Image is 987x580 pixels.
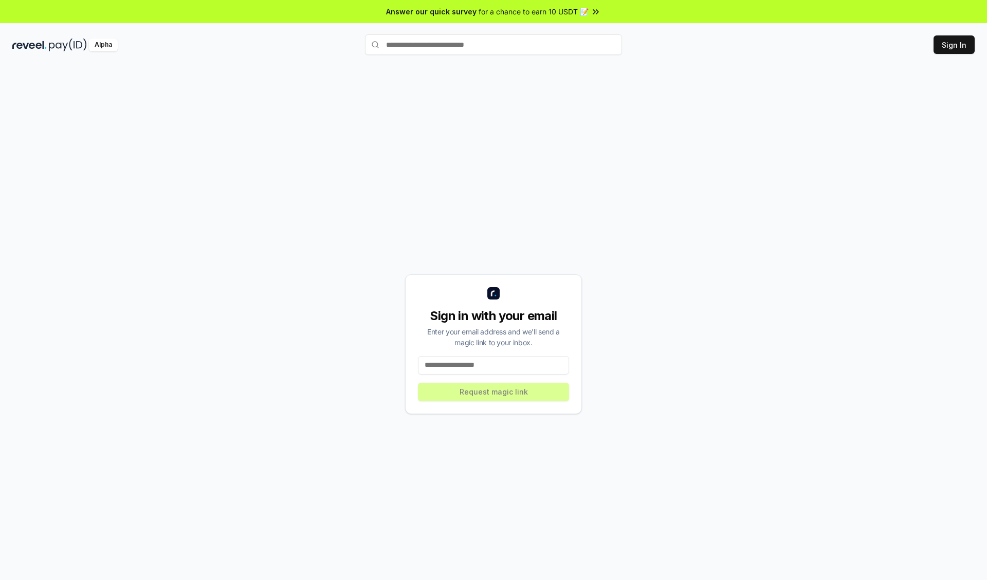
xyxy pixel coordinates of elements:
img: reveel_dark [12,39,47,51]
img: logo_small [487,287,500,300]
span: for a chance to earn 10 USDT 📝 [479,6,589,17]
div: Enter your email address and we’ll send a magic link to your inbox. [418,326,569,348]
button: Sign In [934,35,975,54]
div: Sign in with your email [418,308,569,324]
img: pay_id [49,39,87,51]
span: Answer our quick survey [386,6,477,17]
div: Alpha [89,39,118,51]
